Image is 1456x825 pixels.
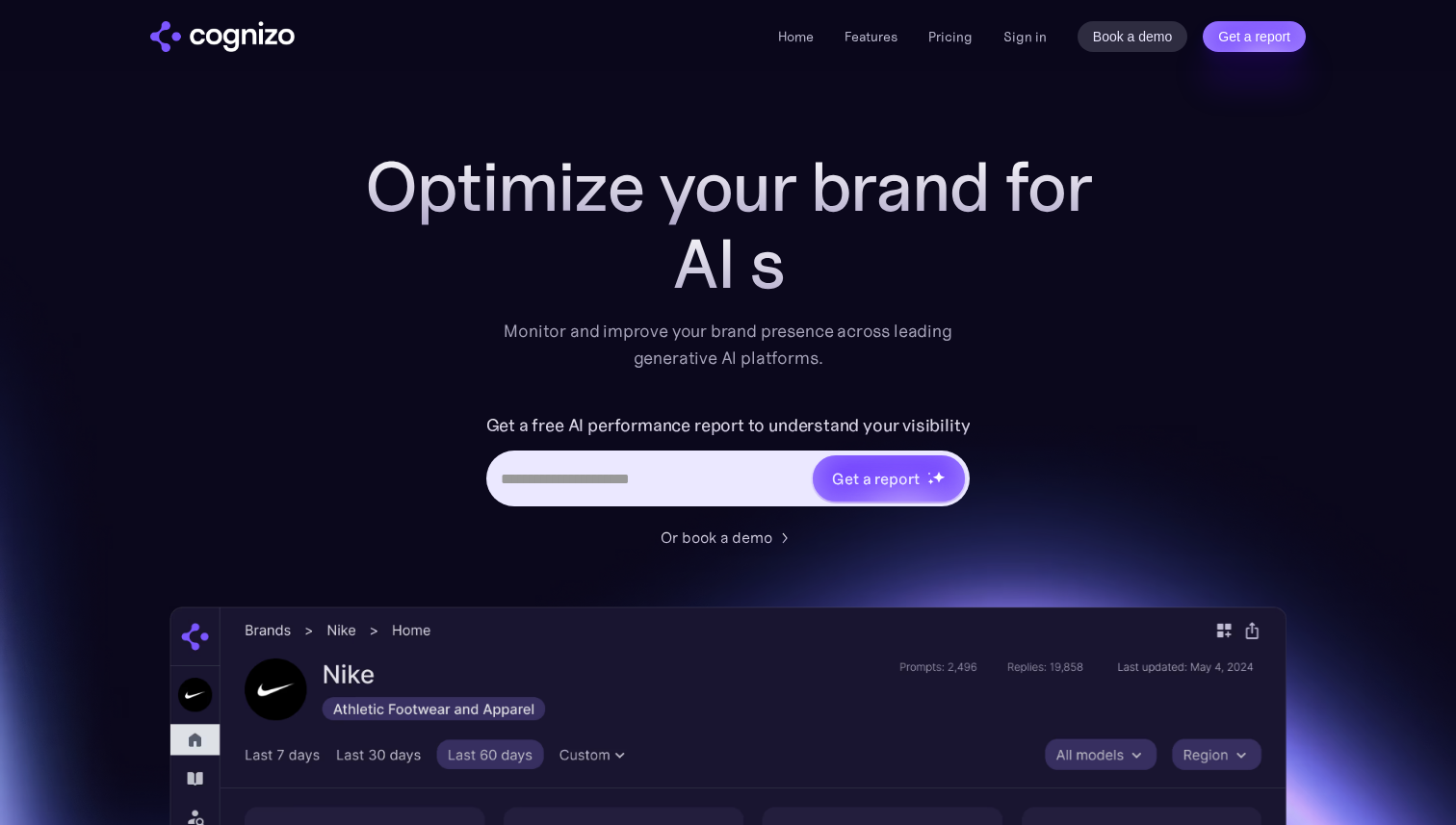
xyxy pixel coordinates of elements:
img: star [927,472,930,475]
a: Or book a demo [661,526,795,549]
img: cognizo logo [150,21,295,52]
div: Or book a demo [661,526,772,549]
div: Get a report [832,467,919,490]
a: Home [778,28,814,45]
a: Get a reportstarstarstar [811,453,967,503]
a: Features [845,28,897,45]
label: Get a free AI performance report to understand your visibility [486,410,971,441]
img: star [927,478,934,485]
a: Get a report [1203,21,1306,52]
div: AI s [343,225,1113,302]
div: Monitor and improve your brand presence across leading generative AI platforms. [491,318,965,372]
form: Hero URL Input Form [486,410,971,516]
a: home [150,21,295,52]
a: Pricing [928,28,973,45]
img: star [932,471,945,483]
a: Sign in [1003,25,1047,48]
a: Book a demo [1078,21,1188,52]
h1: Optimize your brand for [343,148,1113,225]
